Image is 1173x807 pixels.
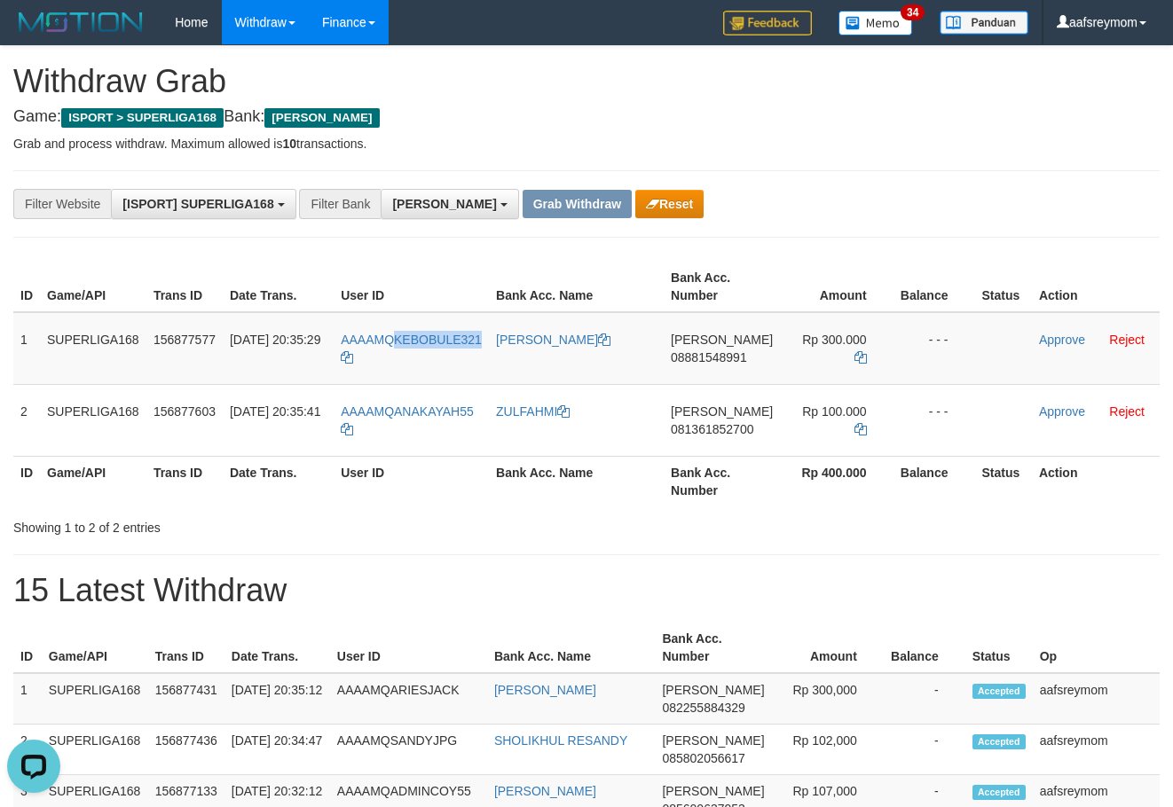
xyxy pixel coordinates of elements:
[487,623,656,673] th: Bank Acc. Name
[148,673,224,725] td: 156877431
[664,456,780,506] th: Bank Acc. Number
[940,11,1028,35] img: panduan.png
[723,11,812,35] img: Feedback.jpg
[42,623,148,673] th: Game/API
[223,456,334,506] th: Date Trans.
[148,623,224,673] th: Trans ID
[42,725,148,775] td: SUPERLIGA168
[13,573,1160,608] h1: 15 Latest Withdraw
[224,673,330,725] td: [DATE] 20:35:12
[111,189,295,219] button: [ISPORT] SUPERLIGA168
[894,384,975,456] td: - - -
[40,384,146,456] td: SUPERLIGA168
[264,108,379,128] span: [PERSON_NAME]
[489,262,664,312] th: Bank Acc. Name
[13,64,1160,99] h1: Withdraw Grab
[802,404,866,419] span: Rp 100.000
[780,456,893,506] th: Rp 400.000
[13,262,40,312] th: ID
[494,733,627,748] a: SHOLIKHUL RESANDY
[13,135,1160,153] p: Grab and process withdraw. Maximum allowed is transactions.
[341,333,482,347] span: AAAAMQKEBOBULE321
[894,456,975,506] th: Balance
[671,333,773,347] span: [PERSON_NAME]
[148,725,224,775] td: 156877436
[334,262,489,312] th: User ID
[671,422,753,436] span: Copy 081361852700 to clipboard
[13,9,148,35] img: MOTION_logo.png
[1039,404,1085,419] a: Approve
[662,683,764,697] span: [PERSON_NAME]
[894,262,975,312] th: Balance
[7,7,60,60] button: Open LiveChat chat widget
[772,725,884,775] td: Rp 102,000
[894,312,975,385] td: - - -
[341,404,474,419] span: AAAAMQANAKAYAH55
[40,262,146,312] th: Game/API
[489,456,664,506] th: Bank Acc. Name
[1109,404,1145,419] a: Reject
[154,333,216,347] span: 156877577
[884,725,965,775] td: -
[662,784,764,798] span: [PERSON_NAME]
[122,197,273,211] span: [ISPORT] SUPERLIGA168
[13,673,42,725] td: 1
[884,673,965,725] td: -
[523,190,632,218] button: Grab Withdraw
[42,673,148,725] td: SUPERLIGA168
[392,197,496,211] span: [PERSON_NAME]
[146,262,223,312] th: Trans ID
[282,137,296,151] strong: 10
[40,312,146,385] td: SUPERLIGA168
[802,333,866,347] span: Rp 300.000
[13,384,40,456] td: 2
[341,333,482,364] a: AAAAMQKEBOBULE321
[662,733,764,748] span: [PERSON_NAME]
[223,262,334,312] th: Date Trans.
[299,189,381,219] div: Filter Bank
[1032,456,1160,506] th: Action
[972,684,1026,699] span: Accepted
[330,673,487,725] td: AAAAMQARIESJACK
[341,404,474,436] a: AAAAMQANAKAYAH55
[838,11,913,35] img: Button%20Memo.svg
[635,190,704,218] button: Reset
[671,350,747,364] span: Copy 08881548991 to clipboard
[662,701,744,715] span: Copy 082255884329 to clipboard
[854,350,867,364] a: Copy 300000 to clipboard
[780,262,893,312] th: Amount
[664,262,780,312] th: Bank Acc. Number
[13,512,476,537] div: Showing 1 to 2 of 2 entries
[13,725,42,775] td: 2
[884,623,965,673] th: Balance
[972,734,1026,749] span: Accepted
[671,404,773,419] span: [PERSON_NAME]
[854,422,867,436] a: Copy 100000 to clipboard
[230,404,320,419] span: [DATE] 20:35:41
[1109,333,1145,347] a: Reject
[1032,262,1160,312] th: Action
[975,456,1032,506] th: Status
[330,623,487,673] th: User ID
[772,673,884,725] td: Rp 300,000
[13,108,1160,126] h4: Game: Bank:
[901,4,925,20] span: 34
[40,456,146,506] th: Game/API
[975,262,1032,312] th: Status
[494,683,596,697] a: [PERSON_NAME]
[1039,333,1085,347] a: Approve
[1033,673,1160,725] td: aafsreymom
[230,333,320,347] span: [DATE] 20:35:29
[330,725,487,775] td: AAAAMQSANDYJPG
[1033,725,1160,775] td: aafsreymom
[662,751,744,765] span: Copy 085802056617 to clipboard
[972,785,1026,800] span: Accepted
[224,725,330,775] td: [DATE] 20:34:47
[13,623,42,673] th: ID
[154,404,216,419] span: 156877603
[494,784,596,798] a: [PERSON_NAME]
[334,456,489,506] th: User ID
[13,312,40,385] td: 1
[965,623,1033,673] th: Status
[1033,623,1160,673] th: Op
